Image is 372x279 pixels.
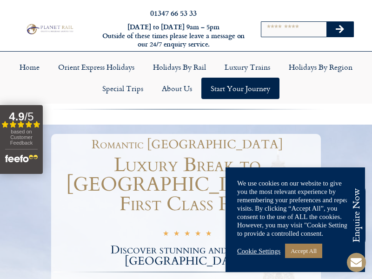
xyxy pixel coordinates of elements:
[163,230,169,239] i: ★
[237,179,353,238] div: We use cookies on our website to give you the most relevant experience by remembering your prefer...
[144,56,215,78] a: Holidays by Rail
[279,56,362,78] a: Holidays by Region
[237,247,280,255] a: Cookie Settings
[25,23,74,35] img: Planet Rail Train Holidays Logo
[10,56,49,78] a: Home
[195,230,201,239] i: ★
[285,244,322,258] a: Accept All
[53,245,321,267] h2: Discover stunning and stylish [GEOGRAPHIC_DATA]
[150,7,197,18] a: 01347 66 53 33
[215,56,279,78] a: Luxury Trains
[153,78,201,99] a: About Us
[173,230,179,239] i: ★
[49,56,144,78] a: Orient Express Holidays
[5,56,367,99] nav: Menu
[184,230,190,239] i: ★
[206,230,212,239] i: ★
[53,155,321,214] h1: Luxury Break to [GEOGRAPHIC_DATA] by First Class Rail
[163,229,212,239] div: 5/5
[101,23,246,49] h6: [DATE] to [DATE] 9am – 5pm Outside of these times please leave a message on our 24/7 enquiry serv...
[58,139,316,151] h1: Romantic [GEOGRAPHIC_DATA]
[326,22,353,37] button: Search
[93,78,153,99] a: Special Trips
[201,78,279,99] a: Start your Journey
